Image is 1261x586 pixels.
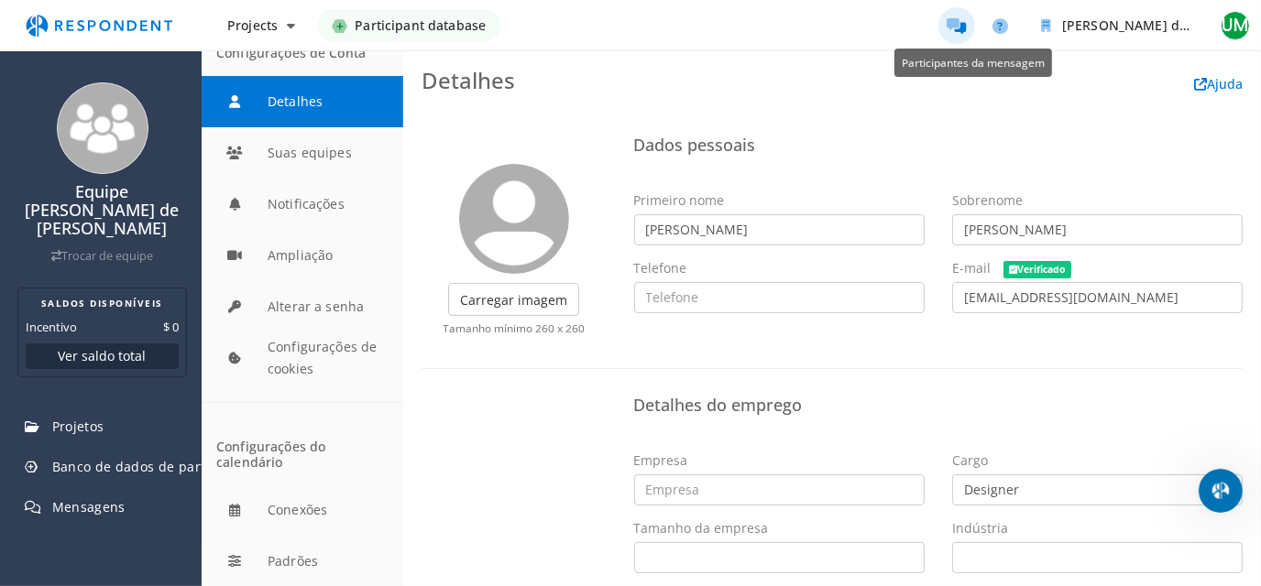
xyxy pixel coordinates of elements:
[634,519,769,537] font: Tamanho da empresa
[634,259,687,277] font: Telefone
[317,9,500,42] a: Participant database
[202,281,403,332] button: Alterar a senha
[202,230,403,281] button: Ampliação
[952,474,1243,505] input: Cargo
[37,161,258,222] font: Como podemos ajudar?
[163,319,179,335] font: $ 0
[1222,13,1248,38] font: UM
[227,16,278,34] span: Projects
[460,291,567,309] font: Carregar imagem
[634,451,688,469] font: Empresa
[57,82,148,174] img: team_avatar_256.png
[1217,9,1254,42] button: UM
[952,282,1243,313] input: E-mail
[634,214,925,245] input: Primeiro nome
[982,7,1019,44] a: Help and support
[253,29,290,66] img: Imagem de perfil de Jason
[202,179,403,230] button: Notificações
[41,297,163,309] font: SALDOS DISPONÍVEIS
[37,130,126,160] font: Olá 👋
[902,55,1045,70] font: Participantes da mensagem
[27,314,340,351] button: Procurar ajuda
[218,29,255,66] img: Imagem de perfil de Justin
[26,319,77,335] font: Incentivo
[202,127,403,179] button: Suas equipes
[51,248,153,264] a: Trocar de equipe
[216,438,325,471] font: Configurações do calendário
[422,65,515,95] font: Detalhes
[52,498,126,515] font: Mensagens
[298,37,313,59] font: M
[952,451,988,469] font: Cargo
[38,325,145,340] font: Procurar ajuda
[952,259,991,277] font: E-mail
[634,134,756,156] font: Dados pessoais
[1207,75,1243,92] font: Ajuda
[459,164,569,274] img: user_avatar_128.png
[59,347,147,364] font: Ver saldo total
[634,282,925,313] input: Telefone
[18,246,348,297] div: Envie-nos uma mensagem
[49,407,72,422] font: Lar
[288,29,324,66] div: Imagem de perfil para Melissa
[26,343,179,369] button: Ver saldo total
[26,180,180,239] font: Equipe [PERSON_NAME] de [PERSON_NAME]
[216,44,366,61] font: Configurações de Conta
[245,363,367,436] button: Ajuda
[634,474,925,505] input: Empresa
[1194,75,1243,92] a: Ajuda
[938,7,975,44] a: Message participants
[52,458,265,475] font: Banco de dados de participantes
[287,407,323,422] font: Ajuda
[122,363,244,436] button: Mensagens
[61,248,153,264] font: Trocar de equipe
[37,36,181,64] img: logotipo
[38,264,226,278] font: Envie-nos uma mensagem
[355,9,486,42] span: Participant database
[1026,9,1210,42] button: Equipe Anderson Tavares de Santana
[443,320,585,335] font: Tamanho mínimo 260 x 260
[17,288,187,377] section: Resumo do saldo
[952,214,1243,245] input: Sobrenome
[213,9,310,42] button: Projects
[634,394,803,416] font: Detalhes do emprego
[202,484,403,536] button: Conexões
[952,519,1008,537] font: Indústria
[202,332,403,384] button: Configurações de cookies
[1017,263,1066,276] font: Verificado
[952,191,1023,209] font: Sobrenome
[634,191,725,209] font: Primeiro nome
[1199,469,1243,513] iframe: Chat ao vivo do Intercom
[202,76,403,127] button: Detalhes
[147,407,219,422] font: Mensagens
[52,418,104,435] font: Projetos
[15,8,183,43] img: respondent-logo.png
